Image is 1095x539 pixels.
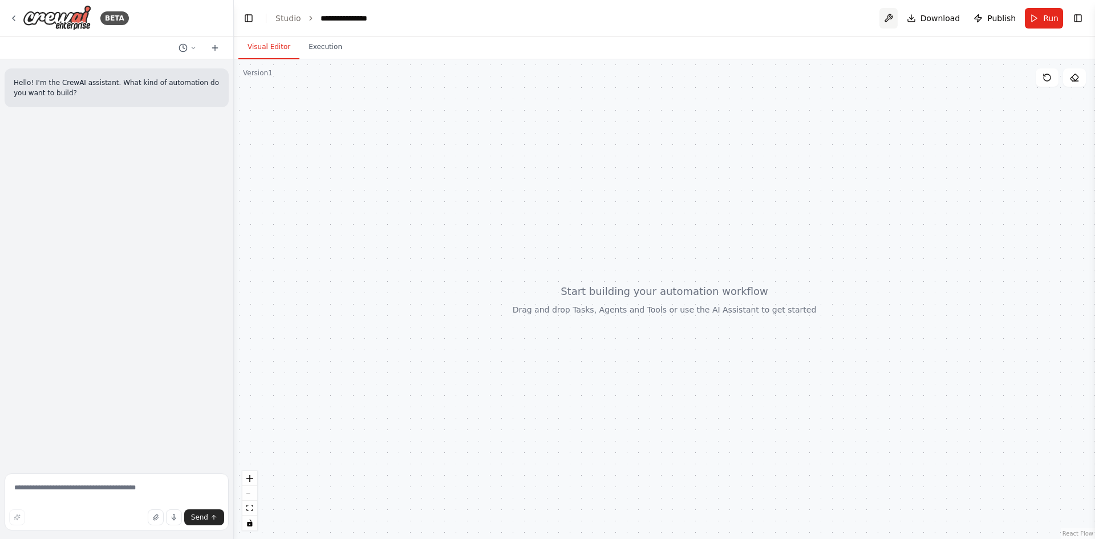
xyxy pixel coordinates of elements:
span: Run [1043,13,1058,24]
a: React Flow attribution [1062,530,1093,537]
button: Send [184,509,224,525]
a: Studio [275,14,301,23]
span: Download [920,13,960,24]
button: fit view [242,501,257,516]
img: Logo [23,5,91,31]
button: Hide left sidebar [241,10,257,26]
button: Click to speak your automation idea [166,509,182,525]
button: Improve this prompt [9,509,25,525]
nav: breadcrumb [275,13,377,24]
div: BETA [100,11,129,25]
span: Publish [987,13,1016,24]
button: Download [902,8,965,29]
span: Send [191,513,208,522]
button: Publish [969,8,1020,29]
div: Version 1 [243,68,273,78]
button: toggle interactivity [242,516,257,530]
button: Show right sidebar [1070,10,1086,26]
button: Execution [299,35,351,59]
p: Hello! I'm the CrewAI assistant. What kind of automation do you want to build? [14,78,220,98]
button: Switch to previous chat [174,41,201,55]
div: React Flow controls [242,471,257,530]
button: Visual Editor [238,35,299,59]
button: Upload files [148,509,164,525]
button: Run [1025,8,1063,29]
button: Start a new chat [206,41,224,55]
button: zoom in [242,471,257,486]
button: zoom out [242,486,257,501]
